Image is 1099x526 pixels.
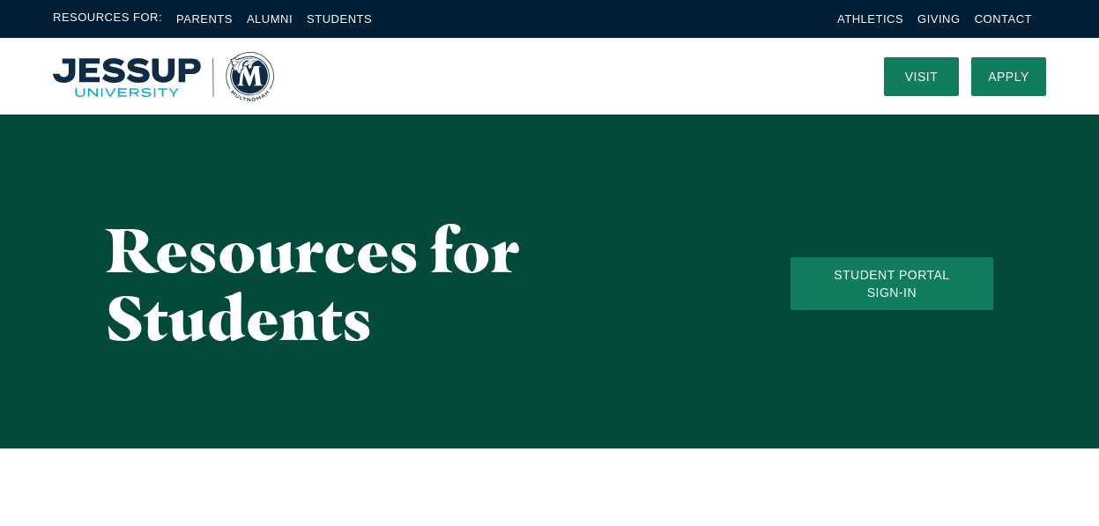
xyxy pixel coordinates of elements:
[791,257,993,310] a: Student Portal Sign-In
[53,52,274,101] a: Home
[53,52,274,101] img: Multnomah University Logo
[176,12,233,26] a: Parents
[917,12,961,26] a: Giving
[971,57,1046,96] a: Apply
[247,12,293,26] a: Alumni
[975,12,1032,26] a: Contact
[106,216,720,352] h1: Resources for Students
[837,12,903,26] a: Athletics
[53,9,162,29] span: Resources For:
[307,12,372,26] a: Students
[884,57,959,96] a: Visit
